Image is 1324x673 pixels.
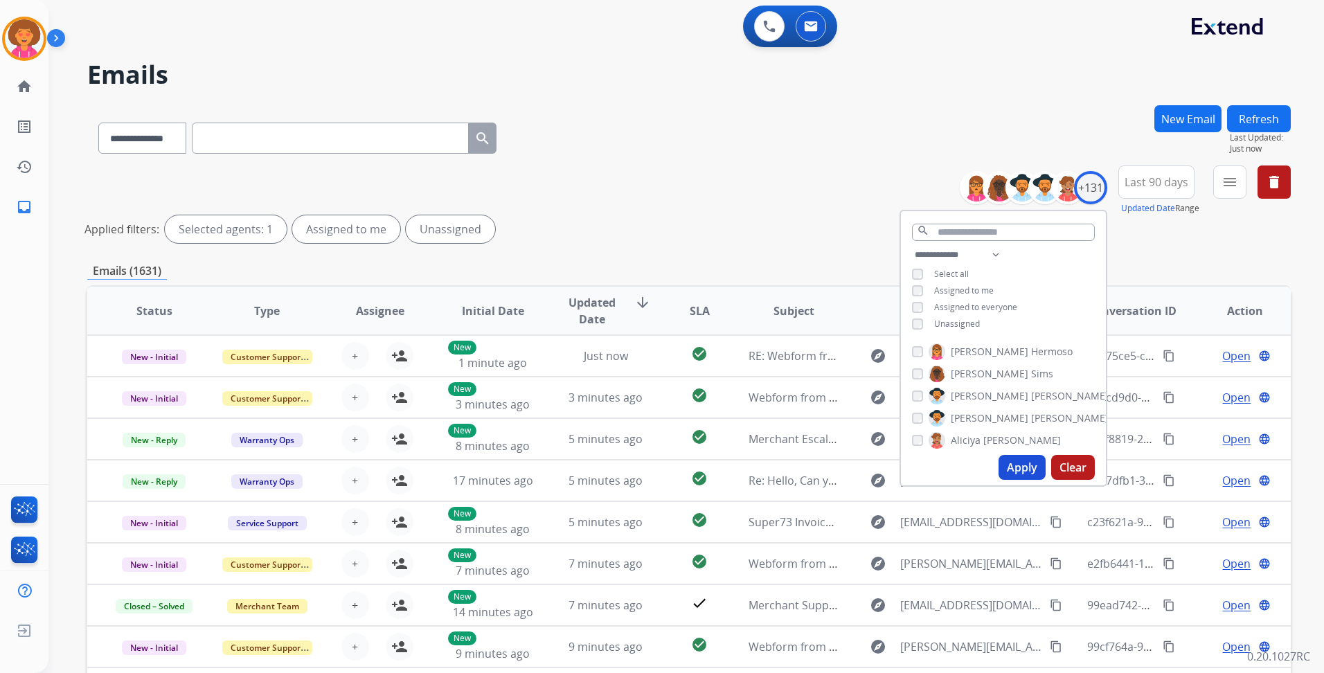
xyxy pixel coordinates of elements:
span: + [352,638,358,655]
mat-icon: language [1258,599,1271,611]
button: + [341,633,369,661]
span: Unassigned [934,318,980,330]
span: [PERSON_NAME] [951,345,1028,359]
span: Open [1222,431,1251,447]
mat-icon: content_copy [1163,557,1175,570]
span: Open [1222,348,1251,364]
button: Clear [1051,455,1095,480]
mat-icon: content_copy [1050,640,1062,653]
span: New - Initial [122,557,186,572]
mat-icon: content_copy [1163,474,1175,487]
div: +131 [1074,171,1107,204]
h2: Emails [87,61,1291,89]
span: + [352,514,358,530]
mat-icon: explore [870,389,886,406]
mat-icon: explore [870,472,886,489]
span: Conversation ID [1088,303,1177,319]
span: New - Initial [122,640,186,655]
div: Selected agents: 1 [165,215,287,243]
mat-icon: content_copy [1050,557,1062,570]
div: Assigned to me [292,215,400,243]
mat-icon: check_circle [691,553,708,570]
mat-icon: arrow_downward [634,294,651,311]
span: Service Support [228,516,307,530]
mat-icon: person_add [391,638,408,655]
span: Warranty Ops [231,474,303,489]
mat-icon: check_circle [691,429,708,445]
p: New [448,507,476,521]
span: + [352,555,358,572]
mat-icon: person_add [391,348,408,364]
mat-icon: language [1258,433,1271,445]
span: + [352,389,358,406]
img: avatar [5,19,44,58]
button: Apply [999,455,1046,480]
span: Hermoso [1031,345,1073,359]
span: 7 minutes ago [569,556,643,571]
button: + [341,508,369,536]
span: 9 minutes ago [569,639,643,654]
span: 99cf764a-9175-40ad-9692-266c451639bb [1087,639,1298,654]
span: New - Initial [122,516,186,530]
div: Unassigned [406,215,495,243]
p: New [448,424,476,438]
mat-icon: explore [870,514,886,530]
span: Open [1222,638,1251,655]
span: 5 minutes ago [569,431,643,447]
span: [EMAIL_ADDRESS][DOMAIN_NAME] [900,514,1042,530]
span: 3 minutes ago [569,390,643,405]
mat-icon: delete [1266,174,1282,190]
span: [PERSON_NAME][EMAIL_ADDRESS][PERSON_NAME][DOMAIN_NAME] [900,638,1042,655]
p: New [448,548,476,562]
mat-icon: check_circle [691,636,708,653]
span: Assigned to everyone [934,301,1017,313]
span: Open [1222,389,1251,406]
span: 7 minutes ago [569,598,643,613]
span: New - Initial [122,391,186,406]
button: Updated Date [1121,203,1175,214]
span: Assigned to me [934,285,994,296]
mat-icon: explore [870,348,886,364]
button: Refresh [1227,105,1291,132]
button: + [341,467,369,494]
mat-icon: search [474,130,491,147]
mat-icon: menu [1222,174,1238,190]
span: Just now [1230,143,1291,154]
span: Updated Date [561,294,623,327]
span: [PERSON_NAME] [1031,389,1109,403]
span: 1 minute ago [458,355,527,370]
mat-icon: content_copy [1163,433,1175,445]
mat-icon: inbox [16,199,33,215]
mat-icon: person_add [391,555,408,572]
span: 7 minutes ago [456,563,530,578]
mat-icon: language [1258,474,1271,487]
p: New [448,382,476,396]
mat-icon: explore [870,431,886,447]
span: Webform from [PERSON_NAME][EMAIL_ADDRESS][PERSON_NAME][DOMAIN_NAME] on [DATE] [749,639,1234,654]
span: Open [1222,514,1251,530]
span: New - Initial [122,350,186,364]
mat-icon: person_add [391,597,408,613]
mat-icon: check_circle [691,470,708,487]
span: + [352,348,358,364]
span: [PERSON_NAME] [951,367,1028,381]
p: Emails (1631) [87,262,167,280]
span: [EMAIL_ADDRESS][DOMAIN_NAME] [900,597,1042,613]
span: c23f621a-941e-4616-be85-baff4c2e5165 [1087,514,1293,530]
span: RE: Webform from [EMAIL_ADDRESS][DOMAIN_NAME] on [DATE] [749,348,1081,364]
span: Closed – Solved [116,599,193,613]
span: 17 minutes ago [453,473,533,488]
span: Status [136,303,172,319]
p: Applied filters: [84,221,159,237]
span: Warranty Ops [231,433,303,447]
span: Last 90 days [1125,179,1188,185]
mat-icon: search [917,224,929,237]
span: 5 minutes ago [569,473,643,488]
span: Super73 Invoice #D86419 [749,514,881,530]
span: Customer Support [222,350,312,364]
span: [PERSON_NAME] [983,433,1061,447]
span: Webform from [PERSON_NAME][EMAIL_ADDRESS][DOMAIN_NAME] on [DATE] [749,556,1148,571]
span: [PERSON_NAME] [1031,411,1109,425]
mat-icon: content_copy [1163,640,1175,653]
mat-icon: history [16,159,33,175]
